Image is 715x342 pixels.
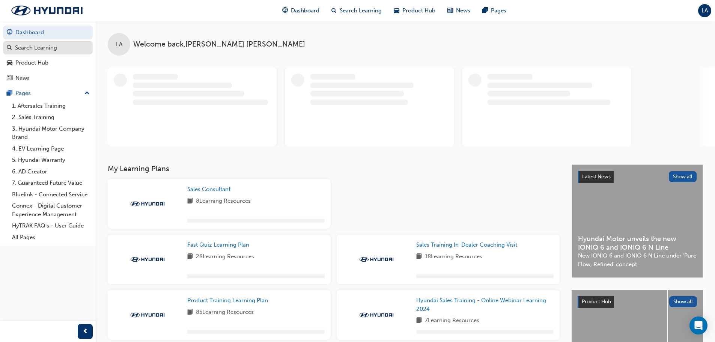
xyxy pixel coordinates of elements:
[491,6,506,15] span: Pages
[187,297,268,304] span: Product Training Learning Plan
[187,186,230,193] span: Sales Consultant
[276,3,325,18] a: guage-iconDashboard
[187,197,193,206] span: book-icon
[9,232,93,243] a: All Pages
[291,6,319,15] span: Dashboard
[416,316,422,325] span: book-icon
[7,45,12,51] span: search-icon
[127,311,168,319] img: Trak
[7,90,12,97] span: pages-icon
[9,143,93,155] a: 4. EV Learning Page
[3,56,93,70] a: Product Hub
[689,316,707,334] div: Open Intercom Messenger
[701,6,708,15] span: LA
[116,40,122,49] span: LA
[3,24,93,86] button: DashboardSearch LearningProduct HubNews
[4,3,90,18] img: Trak
[9,189,93,200] a: Bluelink - Connected Service
[9,166,93,178] a: 6. AD Creator
[187,185,233,194] a: Sales Consultant
[388,3,441,18] a: car-iconProduct Hub
[394,6,399,15] span: car-icon
[425,252,482,262] span: 18 Learning Resources
[9,111,93,123] a: 2. Sales Training
[578,235,697,252] span: Hyundai Motor unveils the new IONIQ 6 and IONIQ 6 N Line
[572,164,703,278] a: Latest NewsShow allHyundai Motor unveils the new IONIQ 6 and IONIQ 6 N LineNew IONIQ 6 and IONIQ ...
[416,297,546,312] span: Hyundai Sales Training - Online Webinar Learning 2024
[698,4,711,17] button: LA
[416,296,554,313] a: Hyundai Sales Training - Online Webinar Learning 2024
[9,123,93,143] a: 3. Hyundai Motor Company Brand
[187,308,193,317] span: book-icon
[3,71,93,85] a: News
[425,316,479,325] span: 7 Learning Resources
[7,60,12,66] span: car-icon
[331,6,337,15] span: search-icon
[9,177,93,189] a: 7. Guaranteed Future Value
[669,171,697,182] button: Show all
[15,59,48,67] div: Product Hub
[441,3,476,18] a: news-iconNews
[196,252,254,262] span: 28 Learning Resources
[356,256,397,263] img: Trak
[7,29,12,36] span: guage-icon
[196,308,254,317] span: 85 Learning Resources
[7,75,12,82] span: news-icon
[3,86,93,100] button: Pages
[3,26,93,39] a: Dashboard
[15,44,57,52] div: Search Learning
[416,241,517,248] span: Sales Training In-Dealer Coaching Visit
[9,220,93,232] a: HyTRAK FAQ's - User Guide
[578,296,697,308] a: Product HubShow all
[187,241,249,248] span: Fast Quiz Learning Plan
[15,89,31,98] div: Pages
[356,311,397,319] img: Trak
[3,41,93,55] a: Search Learning
[325,3,388,18] a: search-iconSearch Learning
[84,89,90,98] span: up-icon
[447,6,453,15] span: news-icon
[108,164,560,173] h3: My Learning Plans
[669,296,697,307] button: Show all
[187,252,193,262] span: book-icon
[133,40,305,49] span: Welcome back , [PERSON_NAME] [PERSON_NAME]
[482,6,488,15] span: pages-icon
[83,327,88,336] span: prev-icon
[127,200,168,208] img: Trak
[9,200,93,220] a: Connex - Digital Customer Experience Management
[476,3,512,18] a: pages-iconPages
[402,6,435,15] span: Product Hub
[9,154,93,166] a: 5. Hyundai Warranty
[456,6,470,15] span: News
[187,296,271,305] a: Product Training Learning Plan
[578,252,697,268] span: New IONIQ 6 and IONIQ 6 N Line under ‘Pure Flow, Refined’ concept.
[15,74,30,83] div: News
[127,256,168,263] img: Trak
[416,241,520,249] a: Sales Training In-Dealer Coaching Visit
[187,241,252,249] a: Fast Quiz Learning Plan
[578,171,697,183] a: Latest NewsShow all
[196,197,251,206] span: 8 Learning Resources
[416,252,422,262] span: book-icon
[282,6,288,15] span: guage-icon
[9,100,93,112] a: 1. Aftersales Training
[582,298,611,305] span: Product Hub
[582,173,611,180] span: Latest News
[340,6,382,15] span: Search Learning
